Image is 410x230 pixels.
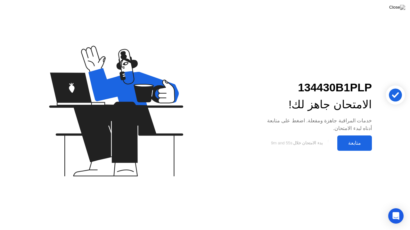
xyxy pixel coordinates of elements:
button: متابعة [337,135,372,151]
img: Close [389,5,405,10]
div: خدمات المراقبة جاهزة ومفعلة. اضغط على متابعة أدناه لبدء الامتحان. [259,117,372,132]
span: 9m and 55s [271,141,292,145]
div: 134430B1PLP [259,79,372,96]
div: متابعة [339,140,370,146]
button: بدء الامتحان خلال9m and 55s [259,137,334,149]
div: الامتحان جاهز لك! [259,96,372,113]
div: Open Intercom Messenger [388,208,404,224]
